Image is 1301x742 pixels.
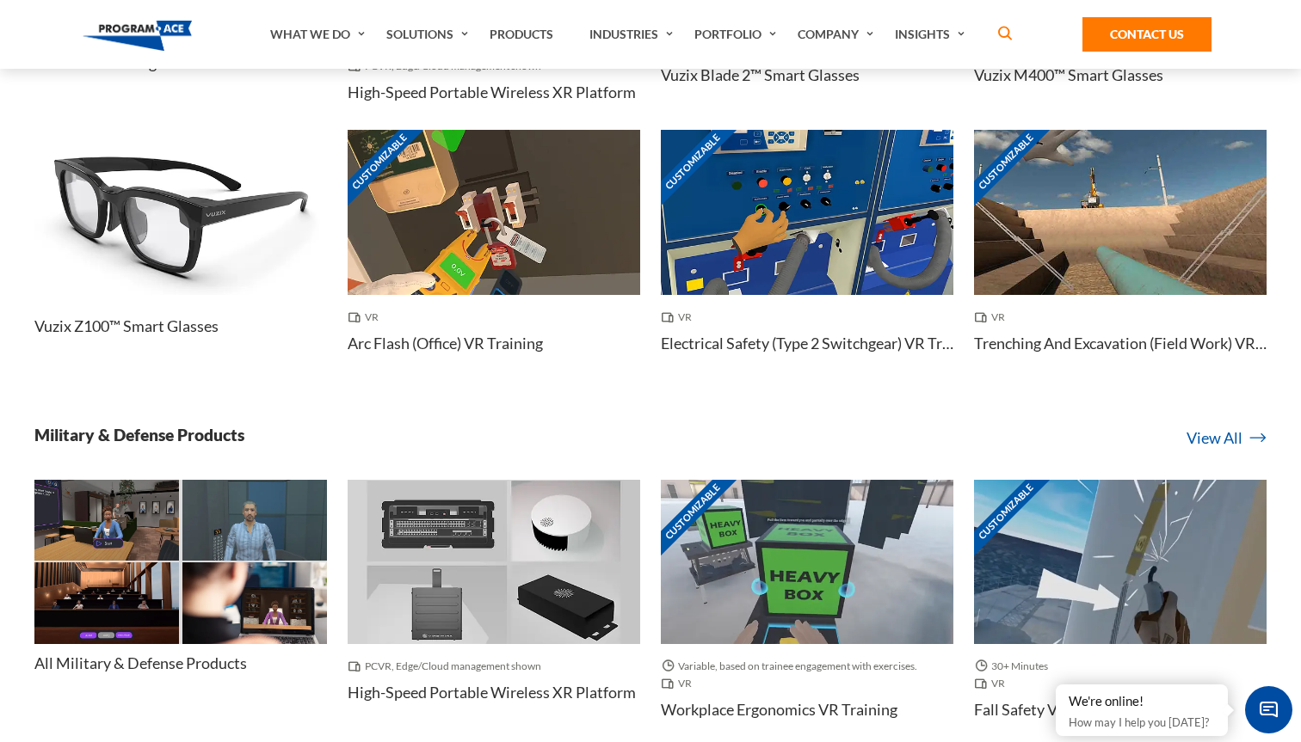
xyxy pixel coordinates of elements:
[348,130,640,294] img: Thumbnail - Arc Flash (Office) VR Training
[182,562,327,644] img: Thumbnail - Ace your video interview VR Training
[649,468,737,555] span: Customizable
[34,480,179,561] img: Thumbnail - Difficult conversations for leaders VR Training
[962,118,1050,205] span: Customizable
[661,675,699,692] span: VR
[34,316,219,337] h4: Vuzix Z100™ Smart Glasses
[34,480,327,707] a: Thumbnail - Difficult conversations for leaders VR Training Thumbnail - The elevator pitch VR Tra...
[974,130,1267,294] img: Thumbnail - Trenching And Excavation (Field Work) VR Training
[974,64,1163,86] h4: Vuzix M400™ Smart Glasses
[661,130,953,380] a: Customizable Thumbnail - Electrical Safety (Type 2 Switchgear) VR Training VR Electrical Safety (...
[974,130,1267,380] a: Customizable Thumbnail - Trenching And Excavation (Field Work) VR Training VR Trenching And Excav...
[661,64,860,86] h4: Vuzix Blade 2™ Smart Glasses
[661,699,897,721] h4: Workplace Ergonomics VR Training
[34,653,247,674] h4: All Military & Defense Products
[661,130,953,294] img: Thumbnail - Electrical Safety (Type 2 Switchgear) VR Training
[34,130,327,294] img: Thumbnail - Vuzix Z100™ Smart Glasses
[83,21,192,51] img: Program-Ace
[1187,426,1267,450] a: View All
[348,658,548,675] span: PCVR, Edge/Cloud management shown
[348,82,636,103] h4: High-Speed Portable Wireless XR Platform
[974,333,1267,354] h4: Trenching And Excavation (Field Work) VR Training
[974,309,1012,326] span: VR
[348,309,385,326] span: VR
[34,562,179,644] img: Thumbnail - Leadership communication VR Training
[974,658,1055,675] span: 30+ Minutes
[661,658,924,675] span: Variable, based on trainee engagement with exercises.
[34,424,244,445] h3: Military & Defense Products
[182,480,327,561] img: Thumbnail - The elevator pitch VR Training
[1245,686,1292,733] span: Chat Widget
[1069,712,1215,733] p: How may I help you [DATE]?
[336,118,423,205] span: Customizable
[348,130,640,380] a: Customizable Thumbnail - Arc Flash (Office) VR Training VR Arc Flash (Office) VR Training
[962,468,1050,555] span: Customizable
[974,480,1267,644] img: Thumbnail - Fall Safety VR Training
[661,309,699,326] span: VR
[661,333,953,354] h4: Electrical Safety (Type 2 Switchgear) VR Training
[661,480,953,644] img: Thumbnail - Workplace Ergonomics VR Training
[1069,693,1215,710] div: We're online!
[974,699,1126,721] h4: Fall Safety VR Training
[348,682,636,703] h4: High-Speed Portable Wireless XR Platform
[1082,17,1212,52] a: Contact Us
[649,118,737,205] span: Customizable
[348,333,543,354] h4: Arc Flash (Office) VR Training
[348,480,640,730] a: Thumbnail - High-Speed Portable Wireless XR Platform PCVR, Edge/Cloud management shown High-Speed...
[348,480,640,644] img: Thumbnail - High-Speed Portable Wireless XR Platform
[34,130,327,363] a: Thumbnail - Vuzix Z100™ Smart Glasses Vuzix Z100™ Smart Glasses
[974,675,1012,692] span: VR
